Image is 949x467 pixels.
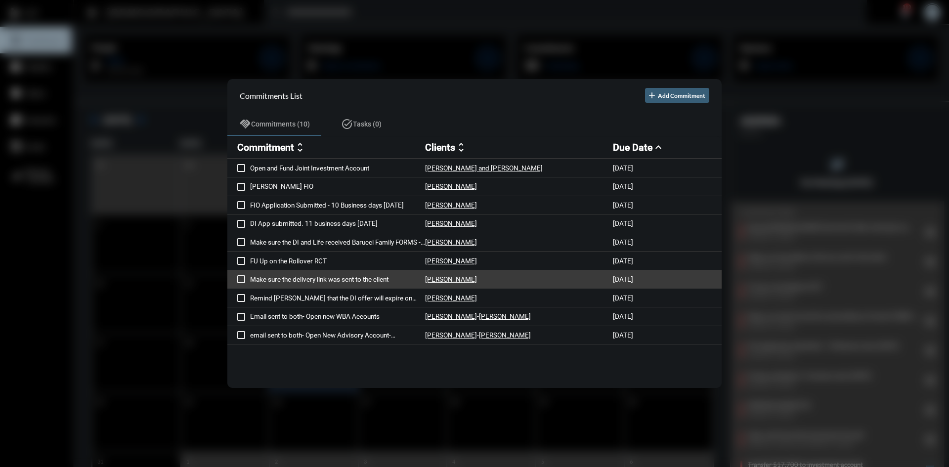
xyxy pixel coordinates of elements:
p: Make sure the delivery link was sent to the client [250,275,425,283]
p: Email sent to both- Open new WBA Accounts [250,312,425,320]
p: DI App submitted. 11 business days [DATE] [250,219,425,227]
span: Tasks (0) [353,120,382,128]
p: [PERSON_NAME] FIO [250,182,425,190]
p: FIO Application Submitted - 10 Business days [DATE] [250,201,425,209]
p: [DATE] [613,164,633,172]
h2: Commitments List [240,91,302,100]
p: [PERSON_NAME] [425,275,477,283]
p: [DATE] [613,257,633,265]
h2: Due Date [613,142,652,153]
p: [PERSON_NAME] [425,294,477,302]
p: email sent to both- Open New Advisory Account- TUF681988 [250,331,425,339]
p: - [477,331,479,339]
p: [PERSON_NAME] [425,331,477,339]
p: [DATE] [613,331,633,339]
p: [PERSON_NAME] [425,312,477,320]
p: FU Up on the Rollover RCT [250,257,425,265]
button: Add Commitment [645,88,709,103]
p: [DATE] [613,238,633,246]
p: [PERSON_NAME] [425,182,477,190]
p: [PERSON_NAME] [425,257,477,265]
mat-icon: expand_less [652,141,664,153]
mat-icon: task_alt [341,118,353,130]
p: [PERSON_NAME] [425,219,477,227]
p: [PERSON_NAME] [479,312,531,320]
p: [PERSON_NAME] [425,201,477,209]
p: - [477,312,479,320]
p: [DATE] [613,201,633,209]
p: Remind [PERSON_NAME] that the DI offer will expire on 8/27 [250,294,425,302]
mat-icon: unfold_more [294,141,306,153]
p: [DATE] [613,275,633,283]
h2: Commitment [237,142,294,153]
mat-icon: unfold_more [455,141,467,153]
p: Make sure the DI and Life received Barucci Family FORMS - Switch Policies [250,238,425,246]
p: [DATE] [613,312,633,320]
p: [PERSON_NAME] [479,331,531,339]
p: [DATE] [613,294,633,302]
mat-icon: handshake [239,118,251,130]
p: [DATE] [613,219,633,227]
p: [PERSON_NAME] and [PERSON_NAME] [425,164,543,172]
span: Commitments (10) [251,120,310,128]
p: [DATE] [613,182,633,190]
h2: Clients [425,142,455,153]
p: Open and Fund Joint Investment Account [250,164,425,172]
p: [PERSON_NAME] [425,238,477,246]
mat-icon: add [647,90,657,100]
